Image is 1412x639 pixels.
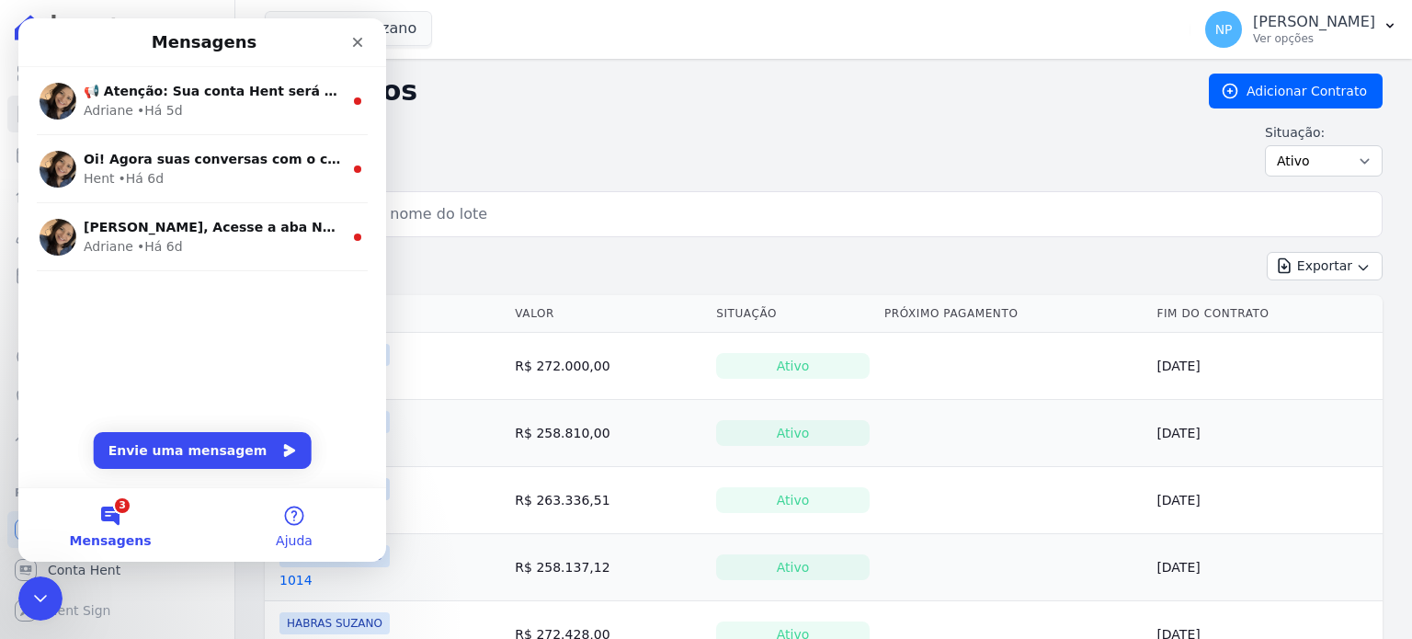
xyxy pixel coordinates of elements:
th: Valor [507,295,709,333]
p: Ver opções [1253,31,1375,46]
a: Lotes [7,177,227,213]
a: Negativação [7,379,227,416]
span: Conta Hent [48,561,120,579]
img: Profile image for Adriane [21,132,58,169]
td: R$ 258.810,00 [507,400,709,467]
button: NP [PERSON_NAME] Ver opções [1190,4,1412,55]
a: Transferências [7,298,227,335]
img: Profile image for Adriane [21,64,58,101]
span: Mensagens [51,516,133,529]
td: R$ 258.137,12 [507,534,709,601]
td: R$ 272.000,00 [507,333,709,400]
button: Habras Suzano [265,11,432,46]
a: Recebíveis [7,511,227,548]
a: Clientes [7,217,227,254]
div: Ativo [716,353,870,379]
a: Crédito [7,338,227,375]
span: [PERSON_NAME], Acesse a aba Noticias e fique por dentro das novidades Hent. Acabamos de postar um... [65,201,1240,216]
iframe: Intercom live chat [18,576,63,621]
p: [PERSON_NAME] [1253,13,1375,31]
span: Ajuda [257,516,294,529]
span: HABRAS SUZANO [279,612,390,634]
a: Parcelas [7,136,227,173]
a: Visão Geral [7,55,227,92]
td: [DATE] [1149,400,1383,467]
a: Contratos [7,96,227,132]
div: Hent [65,151,97,170]
iframe: Intercom live chat [18,18,386,562]
td: [DATE] [1149,534,1383,601]
h2: Contratos [265,74,1179,108]
button: Ajuda [184,470,368,543]
td: R$ 263.336,51 [507,467,709,534]
th: Próximo Pagamento [877,295,1149,333]
a: Minha Carteira [7,257,227,294]
th: Fim do Contrato [1149,295,1383,333]
input: Buscar por nome do lote [295,196,1374,233]
span: Oi! Agora suas conversas com o chat ficam aqui. Clique para falar... [65,133,556,148]
div: Adriane [65,219,115,238]
div: Ativo [716,487,870,513]
th: Lote [265,295,507,333]
div: Plataformas [15,482,220,504]
img: Profile image for Adriane [21,200,58,237]
a: Adicionar Contrato [1209,74,1383,108]
td: [DATE] [1149,467,1383,534]
button: Exportar [1267,252,1383,280]
div: Ativo [716,420,870,446]
div: • Há 5d [119,83,165,102]
a: 1014 [279,571,313,589]
div: • Há 6d [100,151,146,170]
div: Adriane [65,83,115,102]
th: Situação [709,295,877,333]
td: [DATE] [1149,333,1383,400]
a: Conta Hent [7,552,227,588]
label: Situação: [1265,123,1383,142]
button: Envie uma mensagem [75,414,293,451]
div: Ativo [716,554,870,580]
a: Troca de Arquivos [7,419,227,456]
span: NP [1215,23,1233,36]
div: • Há 6d [119,219,165,238]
